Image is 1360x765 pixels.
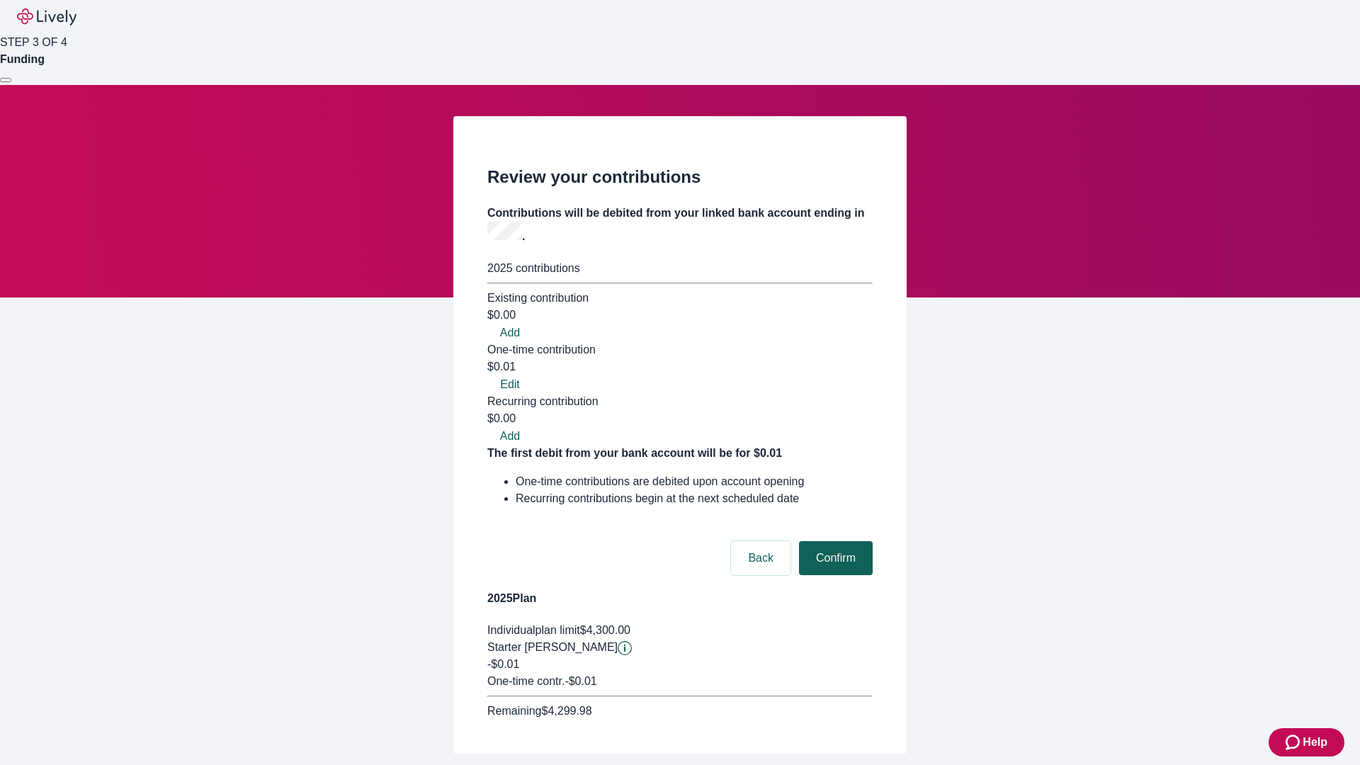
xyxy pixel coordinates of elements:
svg: Zendesk support icon [1286,734,1303,751]
span: -$0.01 [487,658,519,670]
button: Confirm [799,541,873,575]
li: Recurring contributions begin at the next scheduled date [516,490,873,507]
span: Starter [PERSON_NAME] [487,641,618,653]
div: $0.01 [487,358,873,375]
strong: The first debit from your bank account will be for $0.01 [487,447,782,459]
h4: 2025 Plan [487,590,873,607]
div: Existing contribution [487,290,873,307]
span: Individual plan limit [487,624,580,636]
button: Zendesk support iconHelp [1269,728,1344,756]
span: $4,300.00 [580,624,630,636]
button: Add [487,324,533,341]
button: Edit [487,376,533,393]
div: $0.00 [487,307,873,324]
img: Lively [17,8,76,25]
div: 2025 contributions [487,260,873,277]
button: Lively will contribute $0.01 to establish your account [618,641,632,655]
svg: Starter penny details [618,641,632,655]
h2: Review your contributions [487,164,873,190]
div: $0.00 [487,410,873,427]
h4: Contributions will be debited from your linked bank account ending in . [487,205,873,245]
button: Add [487,428,533,445]
span: Help [1303,734,1327,751]
li: One-time contributions are debited upon account opening [516,473,873,490]
span: Remaining [487,705,541,717]
div: Recurring contribution [487,393,873,410]
button: Back [731,541,790,575]
span: $4,299.98 [541,705,591,717]
span: - $0.01 [565,675,596,687]
span: One-time contr. [487,675,565,687]
div: One-time contribution [487,341,873,358]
